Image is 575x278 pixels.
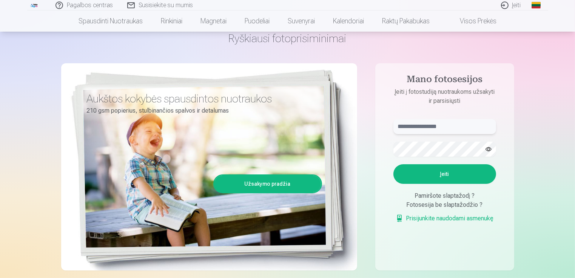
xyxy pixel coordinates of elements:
div: Pamiršote slaptažodį ? [393,191,496,200]
p: 210 gsm popierius, stulbinančios spalvos ir detalumas [87,105,316,116]
a: Suvenyrai [279,11,324,32]
h1: Ryškiausi fotoprisiminimai [61,32,514,45]
h4: Mano fotosesijos [386,74,504,87]
p: Įeiti į fotostudiją nuotraukoms užsakyti ir parsisiųsti [386,87,504,105]
a: Visos prekės [439,11,506,32]
a: Kalendoriai [324,11,373,32]
img: /fa2 [30,3,39,8]
a: Rinkiniai [152,11,191,32]
a: Puodeliai [236,11,279,32]
h3: Aukštos kokybės spausdintos nuotraukos [87,92,316,105]
a: Spausdinti nuotraukas [69,11,152,32]
div: Fotosesija be slaptažodžio ? [393,200,496,209]
a: Magnetai [191,11,236,32]
a: Raktų pakabukas [373,11,439,32]
button: Įeiti [393,164,496,184]
a: Užsakymo pradžia [214,176,321,192]
a: Prisijunkite naudodami asmenukę [396,214,494,223]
